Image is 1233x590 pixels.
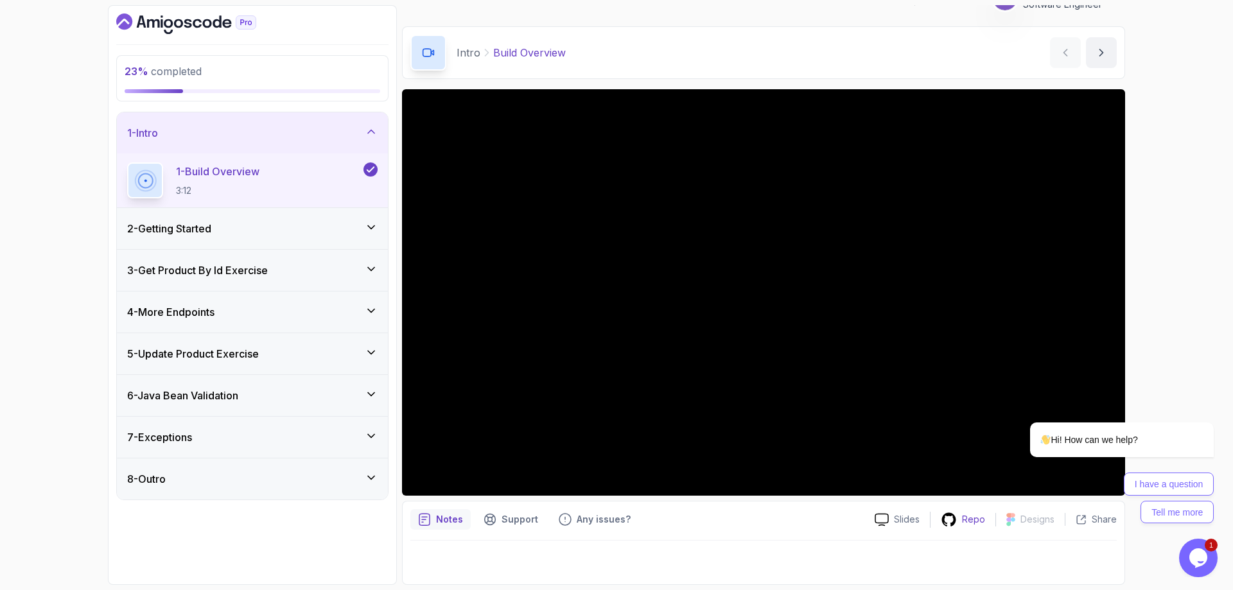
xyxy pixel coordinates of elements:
[493,45,566,60] p: Build Overview
[117,250,388,291] button: 3-Get Product By Id Exercise
[176,184,259,197] p: 3:12
[127,162,378,198] button: 1-Build Overview3:12
[1086,37,1117,68] button: next content
[402,89,1125,496] iframe: 1 - Build Overview
[931,512,995,528] a: Repo
[117,417,388,458] button: 7-Exceptions
[894,513,920,526] p: Slides
[127,346,259,361] h3: 5 - Update Product Exercise
[117,291,388,333] button: 4-More Endpoints
[127,471,166,487] h3: 8 - Outro
[476,509,546,530] button: Support button
[1179,539,1220,577] iframe: chat widget
[410,509,471,530] button: notes button
[125,65,202,78] span: completed
[551,509,638,530] button: Feedback button
[864,513,930,526] a: Slides
[1050,37,1081,68] button: previous content
[127,125,158,141] h3: 1 - Intro
[436,513,463,526] p: Notes
[117,375,388,416] button: 6-Java Bean Validation
[577,513,631,526] p: Any issues?
[989,306,1220,532] iframe: chat widget
[125,65,148,78] span: 23 %
[117,208,388,249] button: 2-Getting Started
[127,304,214,320] h3: 4 - More Endpoints
[117,112,388,153] button: 1-Intro
[117,458,388,499] button: 8-Outro
[127,263,268,278] h3: 3 - Get Product By Id Exercise
[127,221,211,236] h3: 2 - Getting Started
[116,13,286,34] a: Dashboard
[457,45,480,60] p: Intro
[117,333,388,374] button: 5-Update Product Exercise
[127,388,238,403] h3: 6 - Java Bean Validation
[176,164,259,179] p: 1 - Build Overview
[962,513,985,526] p: Repo
[502,513,538,526] p: Support
[127,429,192,445] h3: 7 - Exceptions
